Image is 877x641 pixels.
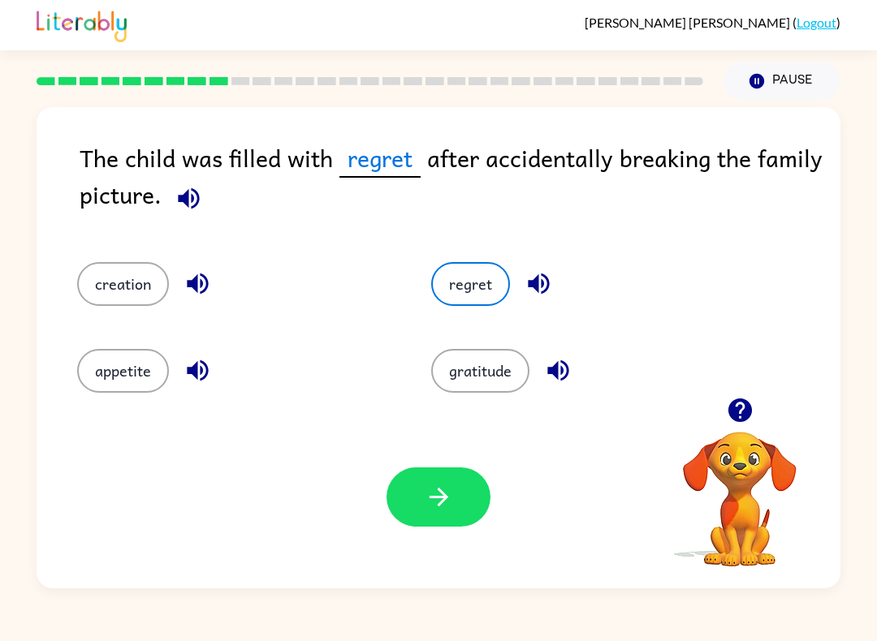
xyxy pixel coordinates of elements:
[585,15,793,30] span: [PERSON_NAME] [PERSON_NAME]
[431,349,529,393] button: gratitude
[77,349,169,393] button: appetite
[37,6,127,42] img: Literably
[659,407,821,569] video: Your browser must support playing .mp4 files to use Literably. Please try using another browser.
[339,140,421,178] span: regret
[797,15,836,30] a: Logout
[431,262,510,306] button: regret
[77,262,169,306] button: creation
[80,140,840,230] div: The child was filled with after accidentally breaking the family picture.
[723,62,840,100] button: Pause
[585,15,840,30] div: ( )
